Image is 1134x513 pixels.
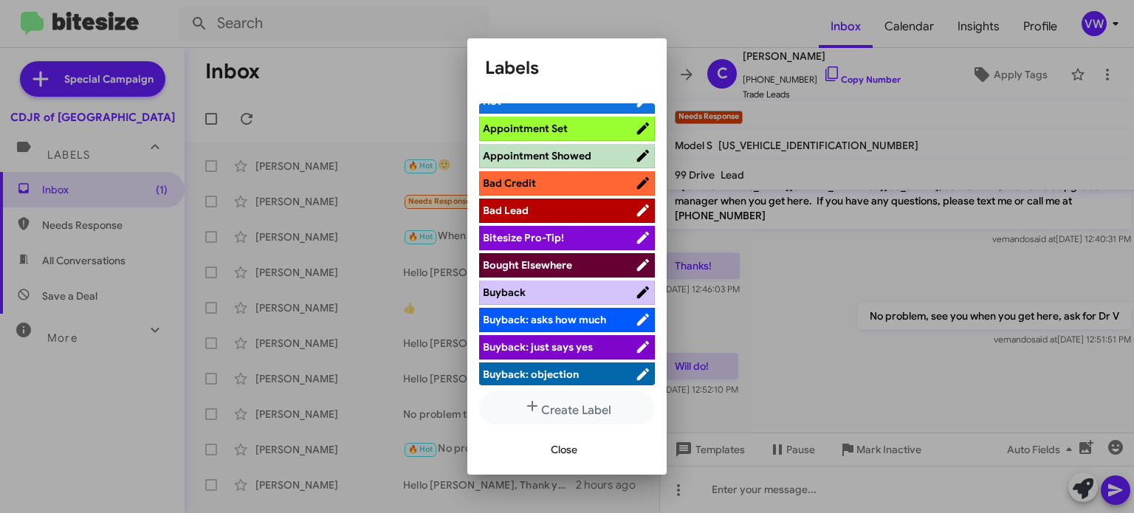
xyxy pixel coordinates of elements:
[483,176,536,190] span: Bad Credit
[483,340,593,354] span: Buyback: just says yes
[483,231,564,244] span: Bitesize Pro-Tip!
[479,391,655,424] button: Create Label
[483,149,591,162] span: Appointment Showed
[483,122,568,135] span: Appointment Set
[551,436,577,463] span: Close
[483,258,572,272] span: Bought Elsewhere
[483,368,579,381] span: Buyback: objection
[483,204,529,217] span: Bad Lead
[539,436,589,463] button: Close
[483,313,606,326] span: Buyback: asks how much
[483,286,526,299] span: Buyback
[483,94,501,108] span: Hot
[485,56,649,80] h1: Labels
